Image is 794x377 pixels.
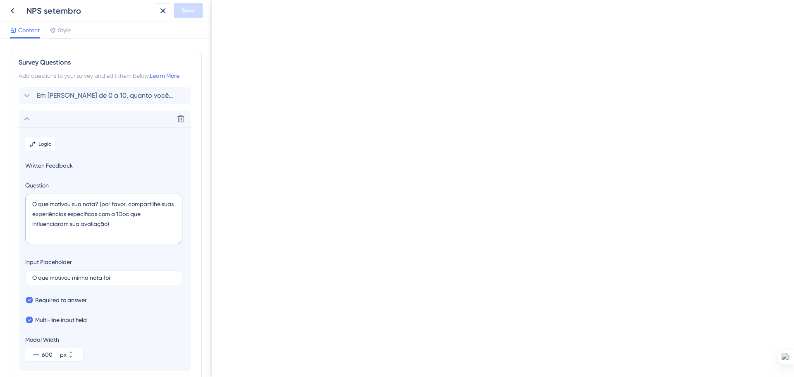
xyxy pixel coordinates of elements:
button: px [68,355,83,361]
input: px [42,350,58,360]
button: Save [174,3,203,18]
label: Question [25,180,184,190]
div: Input Placeholder [25,257,72,267]
span: Required to answer [35,295,87,305]
span: Multi-line input field [35,315,87,325]
div: NPS setembro [26,5,152,17]
span: Content [18,25,40,35]
a: Learn More [150,72,179,79]
span: Logic [38,141,51,147]
span: Em [PERSON_NAME] de 0 a 10, quanto você recomendaria a 1Doc para outras organizações 🤔? [37,91,173,101]
button: px [68,348,83,355]
div: Survey Questions [19,58,193,67]
div: Modal Width [25,335,83,345]
div: Add questions to your survey and edit them below. [19,71,193,81]
input: Type a placeholder [32,275,175,281]
span: Style [58,25,71,35]
span: Save [182,6,195,16]
div: px [60,350,67,360]
span: Written Feedback [25,161,184,170]
textarea: O que motivou sua nota? (por favor, compartilhe suas experiências específicas com a 1Doc que infl... [25,194,182,244]
button: Logic [25,137,55,151]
